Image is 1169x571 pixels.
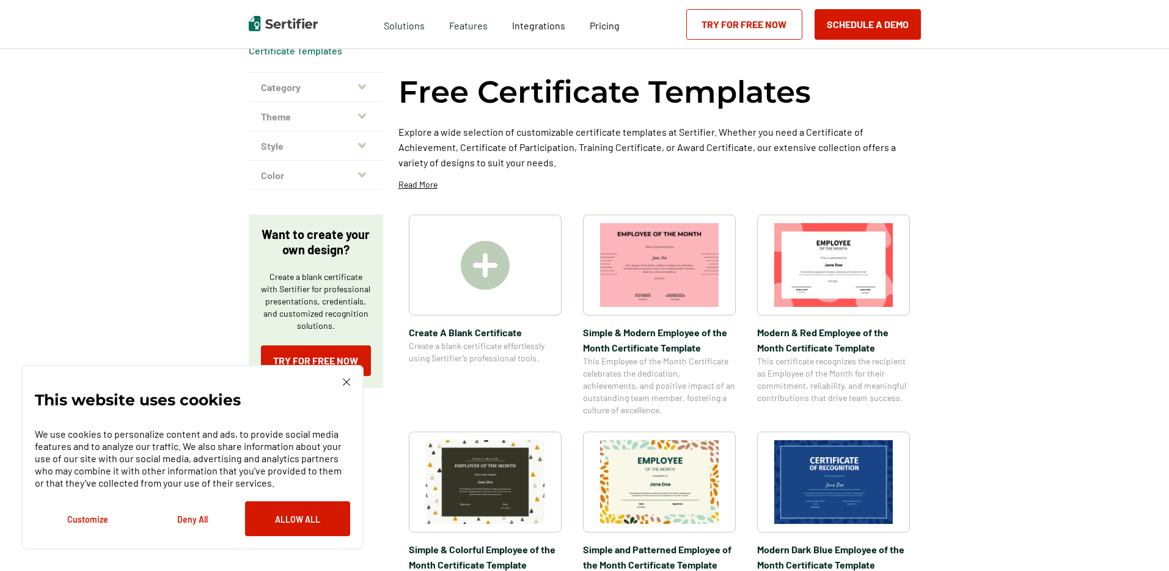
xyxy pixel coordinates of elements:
[249,102,383,131] button: Theme
[245,501,350,536] button: Allow All
[590,20,620,31] span: Pricing
[35,394,241,406] p: This website uses cookies
[261,227,371,257] p: Want to create your own design?
[249,161,383,190] button: Color
[384,17,425,32] span: Solutions
[343,378,350,386] img: Cookie Popup Close
[583,325,736,355] span: Simple & Modern Employee of the Month Certificate Template
[398,124,921,170] p: Explore a wide selection of customizable certificate templates at Sertifier. Whether you need a C...
[261,345,371,376] a: Try for Free Now
[1108,512,1169,571] iframe: Chat Widget
[583,355,736,416] span: This Employee of the Month Certificate celebrates the dedication, achievements, and positive impa...
[140,501,245,536] button: Deny All
[600,440,719,524] img: Simple and Patterned Employee of the Month Certificate Template
[249,131,383,161] button: Style
[249,16,318,31] img: Sertifier | Digital Credentialing Platform
[409,325,562,340] span: Create A Blank Certificate
[774,223,893,307] img: Modern & Red Employee of the Month Certificate Template
[583,215,736,416] a: Simple & Modern Employee of the Month Certificate TemplateSimple & Modern Employee of the Month C...
[774,440,893,524] img: Modern Dark Blue Employee of the Month Certificate Template
[249,45,342,57] span: Certificate Templates
[449,17,488,32] span: Features
[249,73,383,102] button: Category
[512,20,565,31] span: Integrations
[35,428,350,489] p: We use cookies to personalize content and ads, to provide social media features and to analyze ou...
[426,440,544,524] img: Simple & Colorful Employee of the Month Certificate Template
[409,340,562,364] span: Create a blank certificate effortlessly using Sertifier’s professional tools.
[249,45,342,56] a: Certificate Templates
[35,501,140,536] button: Customize
[757,325,910,355] span: Modern & Red Employee of the Month Certificate Template
[815,9,921,40] button: Schedule a Demo
[686,9,802,40] a: Try for Free Now
[590,17,620,32] a: Pricing
[600,223,719,307] img: Simple & Modern Employee of the Month Certificate Template
[512,17,565,32] a: Integrations
[461,241,510,290] img: Create A Blank Certificate
[757,355,910,404] span: This certificate recognizes the recipient as Employee of the Month for their commitment, reliabil...
[757,215,910,416] a: Modern & Red Employee of the Month Certificate TemplateModern & Red Employee of the Month Certifi...
[398,179,438,191] p: Read More
[249,45,342,57] div: Breadcrumb
[398,72,811,112] h1: Free Certificate Templates
[261,271,371,332] p: Create a blank certificate with Sertifier for professional presentations, credentials, and custom...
